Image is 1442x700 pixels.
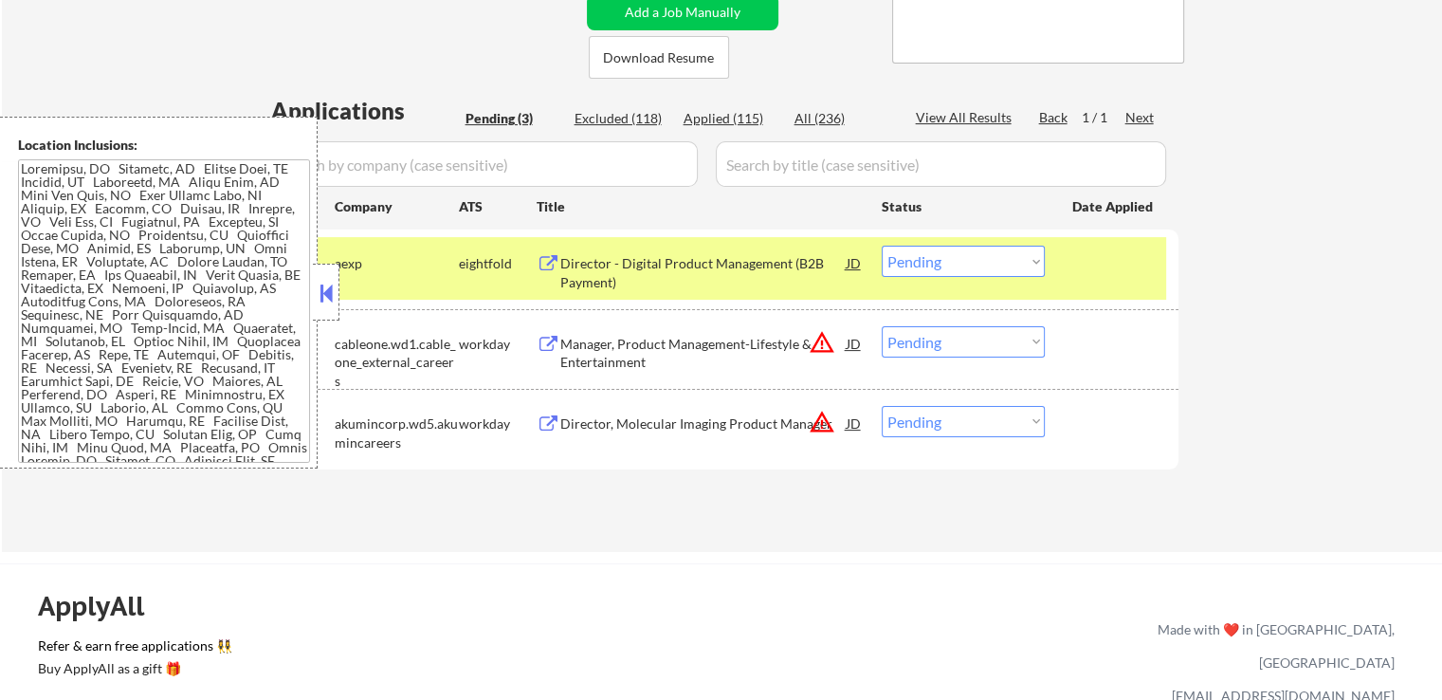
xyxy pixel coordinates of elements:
div: ApplyAll [38,590,166,622]
button: warning_amber [809,329,835,356]
div: All (236) [794,109,889,128]
div: workday [459,335,537,354]
a: Refer & earn free applications 👯‍♀️ [38,639,761,659]
div: aexp [335,254,459,273]
div: Applied (115) [684,109,778,128]
div: cableone.wd1.cable_one_external_careers [335,335,459,391]
div: Applications [271,100,459,122]
div: Company [335,197,459,216]
a: Buy ApplyAll as a gift 🎁 [38,659,228,683]
div: Back [1039,108,1069,127]
div: Status [882,189,1045,223]
div: ATS [459,197,537,216]
div: Manager, Product Management-Lifestyle & Entertainment [560,335,847,372]
div: JD [845,406,864,440]
input: Search by company (case sensitive) [271,141,698,187]
div: eightfold [459,254,537,273]
div: Director, Molecular Imaging Product Manager [560,414,847,433]
button: warning_amber [809,409,835,435]
div: Director - Digital Product Management (B2B Payment) [560,254,847,291]
div: Next [1125,108,1156,127]
input: Search by title (case sensitive) [716,141,1166,187]
div: JD [845,246,864,280]
div: Title [537,197,864,216]
div: Date Applied [1072,197,1156,216]
div: Buy ApplyAll as a gift 🎁 [38,662,228,675]
div: Location Inclusions: [18,136,310,155]
div: JD [845,326,864,360]
div: View All Results [916,108,1017,127]
button: Download Resume [589,36,729,79]
div: Excluded (118) [575,109,669,128]
div: akumincorp.wd5.akumincareers [335,414,459,451]
div: workday [459,414,537,433]
div: 1 / 1 [1082,108,1125,127]
div: Made with ❤️ in [GEOGRAPHIC_DATA], [GEOGRAPHIC_DATA] [1150,613,1395,679]
div: Pending (3) [465,109,560,128]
